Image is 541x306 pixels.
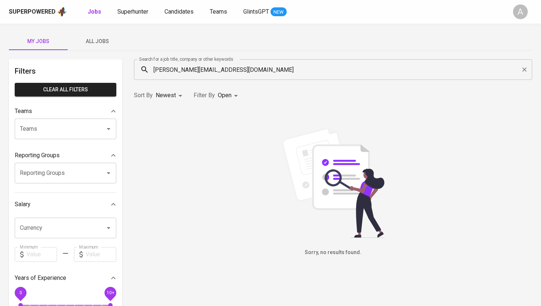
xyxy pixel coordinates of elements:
span: 0 [19,290,22,295]
a: Superpoweredapp logo [9,6,67,17]
span: My Jobs [13,37,63,46]
div: Open [218,89,240,102]
span: GlintsGPT [243,8,269,15]
div: A [513,4,528,19]
span: Open [218,92,231,99]
p: Years of Experience [15,274,66,282]
span: All Jobs [72,37,122,46]
div: Reporting Groups [15,148,116,163]
span: Teams [210,8,227,15]
p: Teams [15,107,32,116]
img: file_searching.svg [278,127,388,238]
a: Candidates [165,7,195,17]
a: Teams [210,7,229,17]
h6: Sorry, no results found. [134,249,532,257]
button: Open [103,223,114,233]
h6: Filters [15,65,116,77]
span: Candidates [165,8,194,15]
button: Open [103,168,114,178]
div: Superpowered [9,8,56,16]
p: Salary [15,200,31,209]
p: Filter By [194,91,215,100]
button: Open [103,124,114,134]
a: GlintsGPT NEW [243,7,287,17]
p: Sort By [134,91,153,100]
span: 10+ [106,290,114,295]
div: Teams [15,104,116,119]
img: app logo [57,6,67,17]
button: Clear All filters [15,83,116,96]
input: Value [86,247,116,262]
input: Value [26,247,57,262]
p: Reporting Groups [15,151,60,160]
div: Newest [156,89,185,102]
span: Clear All filters [21,85,110,94]
b: Jobs [88,8,101,15]
span: Superhunter [117,8,148,15]
div: Years of Experience [15,271,116,285]
a: Jobs [88,7,103,17]
a: Superhunter [117,7,150,17]
button: Clear [519,64,530,75]
div: Salary [15,197,116,212]
p: Newest [156,91,176,100]
span: NEW [270,8,287,16]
